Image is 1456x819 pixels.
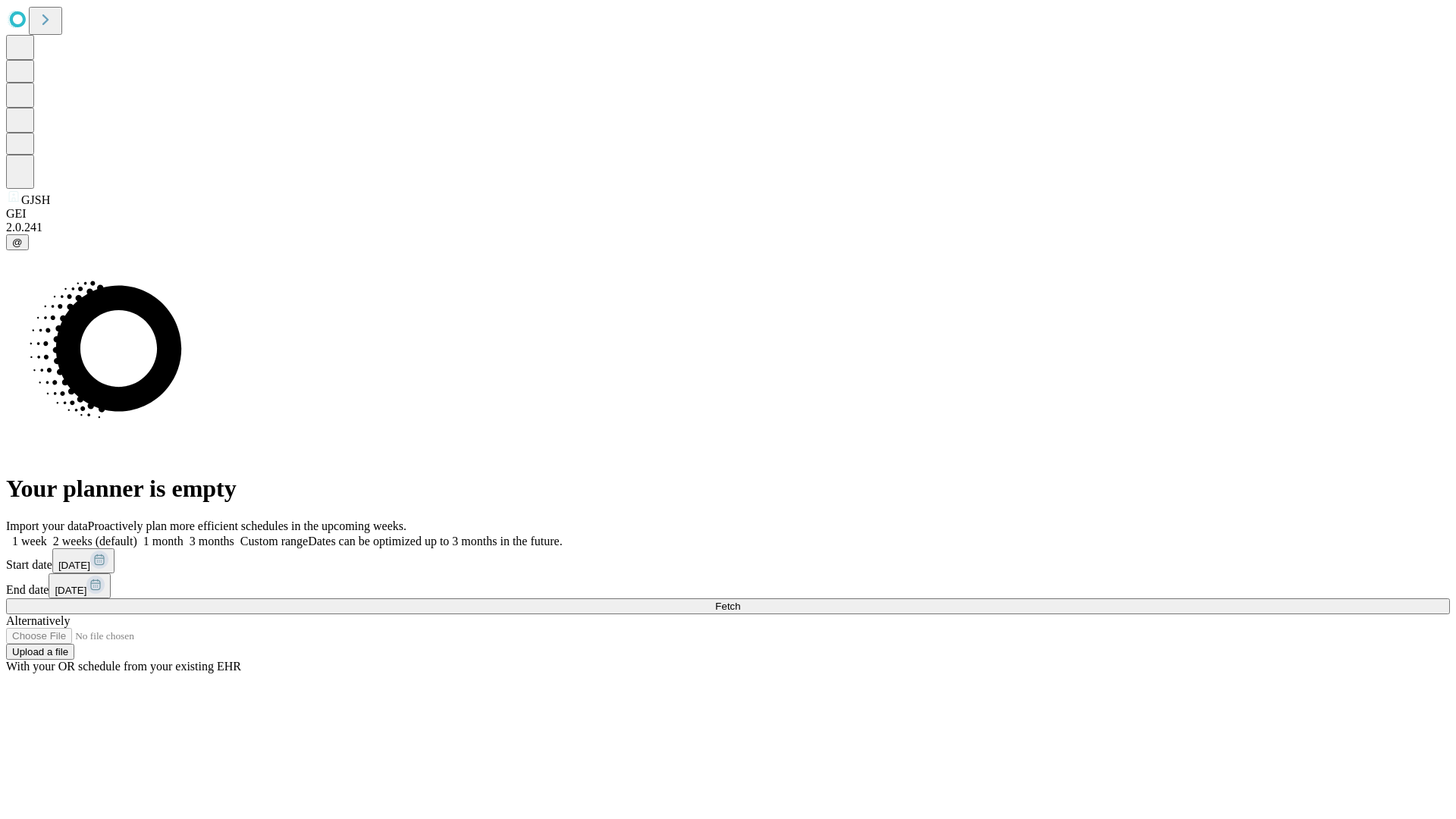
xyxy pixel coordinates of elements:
span: With your OR schedule from your existing EHR [6,660,241,673]
div: 2.0.241 [6,221,1450,234]
span: [DATE] [58,560,90,571]
span: GJSH [21,193,50,206]
span: 3 months [190,535,234,548]
button: Upload a file [6,644,74,660]
div: Start date [6,548,1450,573]
span: 1 week [12,535,47,548]
span: Custom range [240,535,308,548]
button: [DATE] [49,573,111,598]
div: End date [6,573,1450,598]
span: Dates can be optimized up to 3 months in the future. [308,535,562,548]
span: [DATE] [55,585,86,596]
span: Proactively plan more efficient schedules in the upcoming weeks. [88,519,406,532]
span: Import your data [6,519,88,532]
span: Alternatively [6,614,70,627]
span: 1 month [143,535,184,548]
button: Fetch [6,598,1450,614]
button: [DATE] [52,548,115,573]
div: GEI [6,207,1450,221]
span: @ [12,237,23,248]
button: @ [6,234,29,250]
h1: Your planner is empty [6,475,1450,503]
span: 2 weeks (default) [53,535,137,548]
span: Fetch [715,601,740,612]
